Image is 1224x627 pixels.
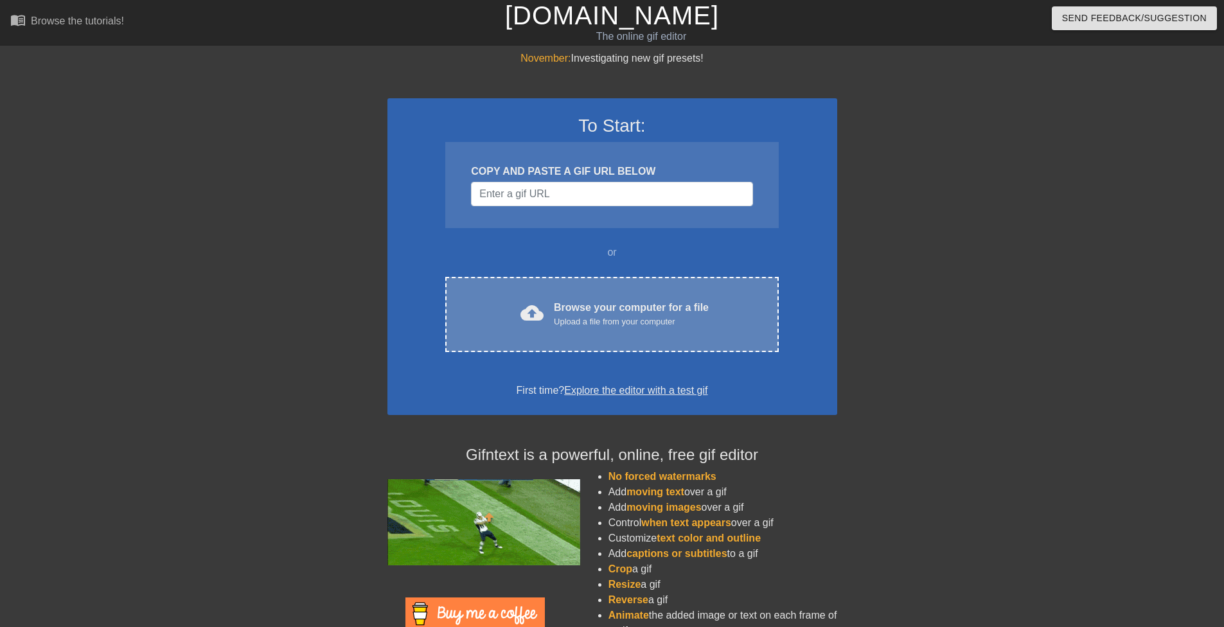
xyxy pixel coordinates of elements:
[404,115,820,137] h3: To Start:
[10,12,26,28] span: menu_book
[641,517,731,528] span: when text appears
[608,579,641,590] span: Resize
[471,164,752,179] div: COPY AND PASTE A GIF URL BELOW
[554,315,709,328] div: Upload a file from your computer
[608,515,837,531] li: Control over a gif
[564,385,707,396] a: Explore the editor with a test gif
[608,592,837,608] li: a gif
[554,300,709,328] div: Browse your computer for a file
[31,15,124,26] div: Browse the tutorials!
[608,500,837,515] li: Add over a gif
[608,610,649,621] span: Animate
[421,245,804,260] div: or
[1052,6,1217,30] button: Send Feedback/Suggestion
[520,53,571,64] span: November:
[404,383,820,398] div: First time?
[626,502,701,513] span: moving images
[608,484,837,500] li: Add over a gif
[10,12,124,32] a: Browse the tutorials!
[505,1,719,30] a: [DOMAIN_NAME]
[608,546,837,561] li: Add to a gif
[1062,10,1207,26] span: Send Feedback/Suggestion
[608,531,837,546] li: Customize
[626,486,684,497] span: moving text
[608,594,648,605] span: Reverse
[520,301,544,324] span: cloud_upload
[387,479,580,565] img: football_small.gif
[626,548,727,559] span: captions or subtitles
[608,471,716,482] span: No forced watermarks
[414,29,868,44] div: The online gif editor
[608,577,837,592] li: a gif
[608,563,632,574] span: Crop
[657,533,761,543] span: text color and outline
[608,561,837,577] li: a gif
[387,446,837,464] h4: Gifntext is a powerful, online, free gif editor
[387,51,837,66] div: Investigating new gif presets!
[471,182,752,206] input: Username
